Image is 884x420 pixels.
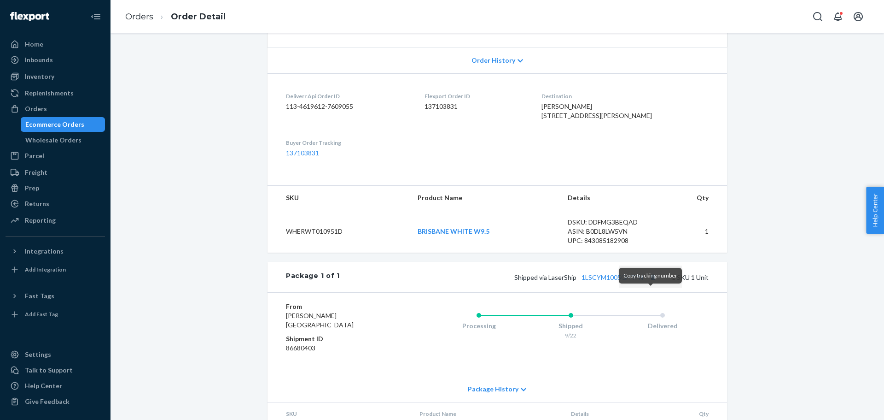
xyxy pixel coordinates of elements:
div: 1 SKU 1 Unit [340,271,709,283]
a: Reporting [6,213,105,228]
div: Integrations [25,247,64,256]
dd: 86680403 [286,343,396,353]
div: Home [25,40,43,49]
div: Reporting [25,216,56,225]
button: Close Navigation [87,7,105,26]
a: Ecommerce Orders [21,117,105,132]
td: 1 [662,210,727,253]
a: Orders [6,101,105,116]
div: ASIN: B0DL8LW5VN [568,227,654,236]
span: Copy tracking number [623,272,677,279]
a: Inventory [6,69,105,84]
div: Replenishments [25,89,74,98]
div: Parcel [25,151,44,160]
a: Talk to Support [6,363,105,378]
div: UPC: 843085182908 [568,236,654,245]
div: DSKU: DDFMG3BEQAD [568,218,654,227]
a: Orders [125,12,153,22]
a: Help Center [6,379,105,393]
dt: Shipment ID [286,334,396,343]
th: Qty [662,186,727,210]
a: Inbounds [6,53,105,67]
th: Product Name [410,186,560,210]
div: Orders [25,104,47,113]
div: Shipped [525,321,617,331]
a: Add Integration [6,262,105,277]
div: Delivered [616,321,709,331]
button: Help Center [866,187,884,234]
dt: From [286,302,396,311]
div: Prep [25,183,39,193]
div: Returns [25,199,49,208]
a: 137103831 [286,149,319,157]
a: Settings [6,347,105,362]
span: Shipped via LaserShip [514,273,659,281]
a: Returns [6,196,105,211]
a: Order Detail [171,12,226,22]
dd: 113-4619612-7609055 [286,102,410,111]
a: Freight [6,165,105,180]
div: Settings [25,350,51,359]
th: SKU [268,186,410,210]
a: Prep [6,181,105,195]
div: Inventory [25,72,54,81]
div: Talk to Support [25,366,73,375]
span: [PERSON_NAME][GEOGRAPHIC_DATA] [286,312,354,329]
a: Parcel [6,148,105,163]
div: Freight [25,168,47,177]
button: Open account menu [849,7,867,26]
div: Wholesale Orders [25,136,81,145]
button: Integrations [6,244,105,259]
div: Add Integration [25,266,66,273]
button: Fast Tags [6,289,105,303]
a: Wholesale Orders [21,133,105,148]
th: Details [560,186,662,210]
div: Ecommerce Orders [25,120,84,129]
a: Home [6,37,105,52]
span: Package History [468,385,518,394]
span: Order History [471,56,515,65]
a: Add Fast Tag [6,307,105,322]
dt: Flexport Order ID [425,92,527,100]
div: Give Feedback [25,397,70,406]
button: Give Feedback [6,394,105,409]
div: 9/22 [525,331,617,339]
div: Inbounds [25,55,53,65]
img: Flexport logo [10,12,49,21]
ol: breadcrumbs [118,3,233,30]
dt: Buyer Order Tracking [286,139,410,147]
button: Open notifications [829,7,847,26]
dt: Destination [541,92,709,100]
div: Fast Tags [25,291,54,301]
div: Processing [433,321,525,331]
a: Replenishments [6,86,105,101]
a: BRISBANE WHITE W9.5 [418,227,489,235]
div: Add Fast Tag [25,310,58,318]
td: WHERWT010951D [268,210,410,253]
div: Package 1 of 1 [286,271,340,283]
div: Help Center [25,381,62,390]
dt: Deliverr Api Order ID [286,92,410,100]
span: [PERSON_NAME] [STREET_ADDRESS][PERSON_NAME] [541,102,652,119]
button: Open Search Box [808,7,827,26]
a: 1LSCYM1005GHTFN [582,273,643,281]
dd: 137103831 [425,102,527,111]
